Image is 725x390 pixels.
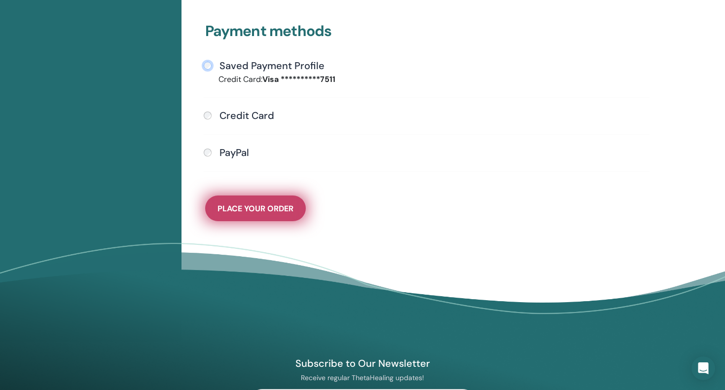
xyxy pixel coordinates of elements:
h4: PayPal [219,147,249,158]
h3: Payment methods [205,22,649,44]
button: Place Your Order [205,195,306,221]
div: Credit Card: [211,74,427,85]
h4: Credit Card [219,110,274,121]
h4: Subscribe to Our Newsletter [249,357,476,370]
h4: Saved Payment Profile [219,60,325,72]
div: Open Intercom Messenger [691,356,715,380]
span: Place Your Order [217,203,293,214]
p: Receive regular ThetaHealing updates! [249,373,476,382]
